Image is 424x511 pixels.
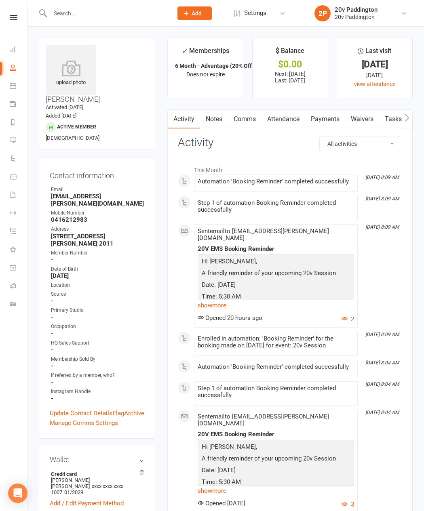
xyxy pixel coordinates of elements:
a: Update Contact Details [50,408,112,418]
strong: - [51,395,144,402]
li: This Month [178,162,402,175]
a: view attendance [354,81,395,87]
div: Automation 'Booking Reminder' completed successfully [198,178,354,185]
a: Manage Comms Settings [50,418,118,428]
div: Location [51,282,144,289]
span: Sent email to [EMAIL_ADDRESS][PERSON_NAME][DOMAIN_NAME] [198,227,329,242]
a: What's New [10,241,28,259]
span: 01/2029 [64,489,83,495]
a: Payments [10,96,28,114]
div: upload photo [46,60,96,87]
a: Notes [200,110,228,128]
a: Comms [228,110,262,128]
p: A friendly reminder of your upcoming 20v Session [200,268,352,280]
div: Primary Studio [51,307,144,314]
div: 20v Paddington [335,6,378,13]
a: Archive [124,408,144,418]
div: [DATE] [344,60,405,69]
span: Does not expire [186,71,225,78]
div: Membership Sold By [51,355,144,363]
strong: - [51,297,144,305]
div: [DATE] [344,71,405,80]
p: Next: [DATE] Last: [DATE] [260,71,321,84]
button: 3 [342,500,354,509]
div: Open Intercom Messenger [8,484,27,503]
h3: [PERSON_NAME] [46,45,148,103]
div: Date of Birth [51,265,144,273]
div: Source [51,290,144,298]
a: Product Sales [10,168,28,187]
a: People [10,59,28,78]
p: Hi [PERSON_NAME], [200,442,352,454]
div: Automation 'Booking Reminder' completed successfully [198,364,354,370]
p: Date: [DATE] [200,280,352,292]
a: Add / Edit Payment Method [50,498,124,508]
a: show more [198,300,354,311]
strong: 6 Month - Advantage (20% Off SALE) [175,63,269,69]
strong: [STREET_ADDRESS][PERSON_NAME] 2011 [51,233,144,247]
i: [DATE] 8:04 AM [365,381,399,387]
span: Opened 20 hours ago [198,314,262,322]
div: Email [51,186,144,193]
p: A friendly reminder of your upcoming 20v Session [200,454,352,465]
strong: - [51,346,144,353]
div: Member Number [51,249,144,257]
i: [DATE] 8:09 AM [365,196,399,202]
div: $0.00 [260,60,321,69]
div: HQ Sales Support [51,339,144,347]
p: Date: [DATE] [200,465,352,477]
a: Payments [305,110,345,128]
span: [DEMOGRAPHIC_DATA] [46,135,99,141]
p: Time: 5:30 AM [200,477,352,489]
a: show more [198,485,354,496]
span: Active member [57,124,96,130]
strong: - [51,330,144,337]
a: Reports [10,114,28,132]
p: Hi [PERSON_NAME], [200,257,352,268]
div: 20v Paddington [335,13,378,21]
div: Step 1 of automation Booking Reminder completed successfully [198,200,354,213]
li: [PERSON_NAME] [PERSON_NAME] [50,470,144,496]
div: 20V EMS Booking Reminder [198,246,354,252]
span: xxxx xxxx xxxx 1007 [51,483,123,495]
strong: 0416212983 [51,216,144,223]
a: Class kiosk mode [10,296,28,314]
i: [DATE] 8:04 AM [365,360,399,366]
div: Mobile Number [51,209,144,217]
div: Enrolled in automation: 'Booking Reminder' for the booking made on [DATE] for event: 20v Session [198,335,354,349]
i: [DATE] 8:09 AM [365,175,399,180]
i: [DATE] 8:09 AM [365,224,399,230]
a: Waivers [345,110,379,128]
a: Dashboard [10,41,28,59]
span: Add [192,10,202,17]
button: Add [177,6,212,20]
h3: Contact information [50,168,144,180]
input: Search... [48,8,167,19]
a: Attendance [262,110,305,128]
a: Activity [168,110,200,128]
a: Tasks [379,110,407,128]
div: Step 1 of automation Booking Reminder completed successfully [198,385,354,399]
a: General attendance kiosk mode [10,259,28,278]
strong: Credit card [51,471,140,477]
button: 2 [342,314,354,324]
p: Time: 5:30 AM [200,292,352,303]
div: Occupation [51,323,144,330]
strong: - [51,379,144,386]
span: Settings [244,4,266,22]
div: Memberships [182,46,229,61]
div: 2P [314,5,331,21]
strong: [EMAIL_ADDRESS][PERSON_NAME][DOMAIN_NAME] [51,193,144,207]
strong: [DATE] [51,272,144,280]
time: Added [DATE] [46,113,76,119]
i: [DATE] 8:04 AM [365,410,399,415]
strong: - [51,313,144,321]
i: [DATE] 8:09 AM [365,332,399,337]
span: Opened [DATE] [198,500,245,507]
div: Address [51,225,144,233]
span: Sent email to [EMAIL_ADDRESS][PERSON_NAME][DOMAIN_NAME] [198,413,329,427]
h3: Activity [178,137,402,149]
i: ✓ [182,47,187,55]
div: Last visit [358,46,391,60]
div: Instagram Handle [51,388,144,395]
